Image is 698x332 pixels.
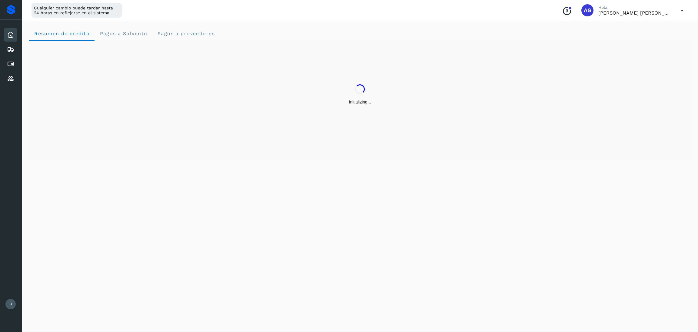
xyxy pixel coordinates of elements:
p: Abigail Gonzalez Leon [598,10,671,16]
span: Pagos a proveedores [157,31,215,36]
div: Embarques [4,43,17,56]
span: Resumen de crédito [34,31,90,36]
span: Pagos a Solvento [99,31,147,36]
div: Cualquier cambio puede tardar hasta 24 horas en reflejarse en el sistema. [32,3,122,18]
div: Inicio [4,28,17,42]
p: Hola, [598,5,671,10]
div: Cuentas por pagar [4,57,17,71]
div: Proveedores [4,72,17,85]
